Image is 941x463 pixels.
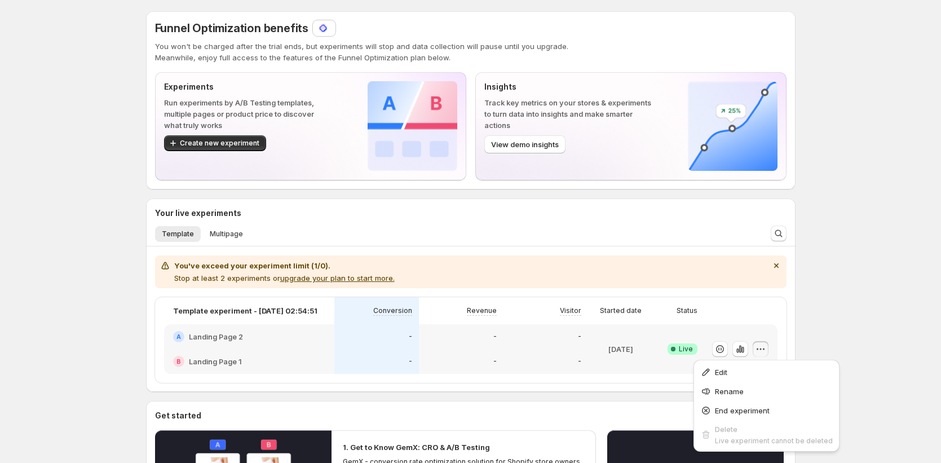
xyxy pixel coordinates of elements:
p: Template experiment - [DATE] 02:54:51 [173,305,317,316]
span: Rename [715,387,744,396]
span: View demo insights [491,139,559,150]
span: Edit [715,368,727,377]
button: Edit [697,363,836,381]
p: Visitor [560,306,581,315]
p: - [409,332,412,341]
div: Delete [715,424,833,435]
p: Insights [484,81,652,92]
p: Revenue [467,306,497,315]
button: Dismiss notification [768,258,784,274]
button: DeleteLive experiment cannot be deleted [697,421,836,448]
h3: Get started [155,410,201,421]
h2: Landing Page 2 [189,331,243,342]
p: Meanwhile, enjoy full access to the features of the Funnel Optimization plan below. [155,52,787,63]
p: Conversion [373,306,412,315]
h3: Your live experiments [155,208,241,219]
button: View demo insights [484,135,566,153]
p: - [409,357,412,366]
button: Search and filter results [771,226,787,241]
span: Multipage [210,230,243,239]
p: - [578,332,581,341]
p: Track key metrics on your stores & experiments to turn data into insights and make smarter actions [484,97,652,131]
p: Experiments [164,81,332,92]
p: Run experiments by A/B Testing templates, multiple pages or product price to discover what truly ... [164,97,332,131]
p: [DATE] [608,343,633,355]
span: Live experiment cannot be deleted [715,436,833,445]
img: Experiments [368,81,457,171]
button: Create new experiment [164,135,266,151]
h2: B [176,358,181,365]
h2: You've exceed your experiment limit (1/0). [174,260,395,271]
button: Rename [697,382,836,400]
button: End experiment [697,402,836,420]
button: upgrade your plan to start more. [280,274,395,283]
p: Started date [600,306,642,315]
span: End experiment [715,406,770,415]
p: - [493,332,497,341]
h2: Landing Page 1 [189,356,242,367]
p: - [578,357,581,366]
span: Template [162,230,194,239]
span: Funnel Optimization benefits [155,21,308,35]
p: Stop at least 2 experiments or [174,272,395,284]
h2: A [176,333,181,340]
p: You won't be charged after the trial ends, but experiments will stop and data collection will pau... [155,41,787,52]
p: - [493,357,497,366]
img: Insights [688,81,777,171]
span: Live [679,345,693,354]
span: Create new experiment [180,139,259,148]
h2: 1. Get to Know GemX: CRO & A/B Testing [343,442,490,453]
p: Status [677,306,697,315]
